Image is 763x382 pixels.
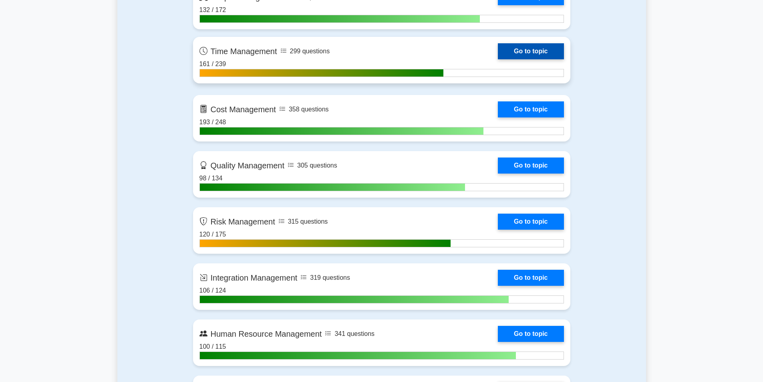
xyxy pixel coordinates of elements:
a: Go to topic [498,214,564,230]
a: Go to topic [498,43,564,59]
a: Go to topic [498,326,564,342]
a: Go to topic [498,270,564,286]
a: Go to topic [498,101,564,117]
a: Go to topic [498,158,564,174]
